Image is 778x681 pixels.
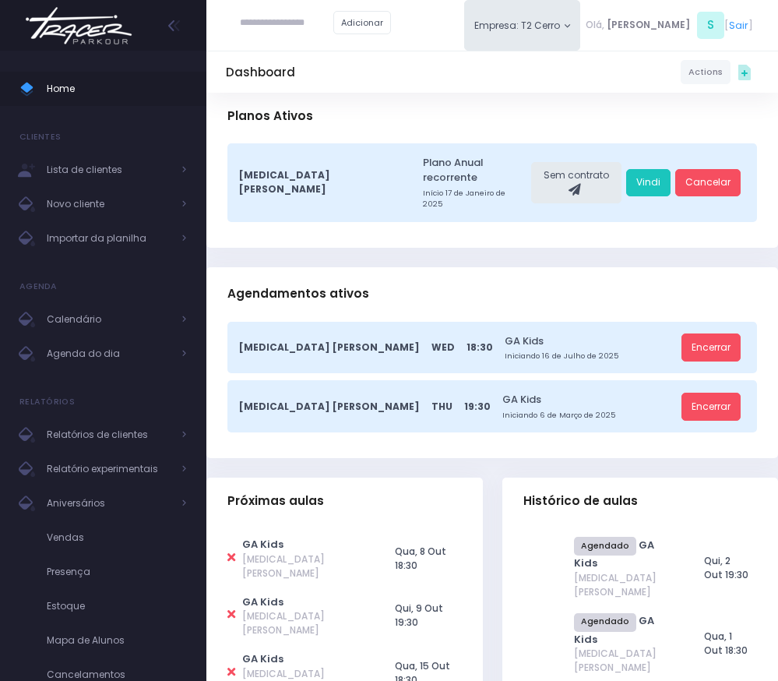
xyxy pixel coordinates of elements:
[47,630,187,651] span: Mapa de Alunos
[47,309,171,330] span: Calendário
[423,155,526,185] a: Plano Anual recorrente
[502,410,677,421] small: Iniciando 6 de Março de 2025
[395,602,443,629] span: Qui, 9 Out 19:30
[47,562,187,582] span: Presença
[239,340,420,355] span: [MEDICAL_DATA] [PERSON_NAME]
[226,65,295,79] h5: Dashboard
[19,271,58,302] h4: Agenda
[574,613,636,632] span: Agendado
[47,160,171,180] span: Lista de clientes
[580,9,759,41] div: [ ]
[242,595,283,609] a: GA Kids
[19,122,61,153] h4: Clientes
[47,596,187,616] span: Estoque
[729,18,748,33] a: Sair
[47,425,171,445] span: Relatórios de clientes
[574,537,636,556] span: Agendado
[227,272,369,317] h3: Agendamentos ativos
[431,400,452,414] span: Thu
[239,400,420,414] span: [MEDICAL_DATA] [PERSON_NAME]
[574,647,677,675] span: [MEDICAL_DATA] [PERSON_NAME]
[505,351,677,362] small: Iniciando 16 de Julho de 2025
[47,528,187,548] span: Vendas
[675,169,741,197] a: Cancelar
[227,94,313,139] h3: Planos Ativos
[626,169,671,197] a: Vindi
[333,11,391,34] a: Adicionar
[47,493,171,513] span: Aniversários
[47,459,171,479] span: Relatório experimentais
[704,554,748,581] span: Qui, 2 Out 19:30
[523,494,638,508] span: Histórico de aulas
[681,60,730,83] a: Actions
[423,188,526,210] small: Início 17 de Janeiro de 2025
[47,79,187,99] span: Home
[531,162,621,204] div: Sem contrato
[681,393,741,421] a: Encerrar
[47,194,171,214] span: Novo cliente
[242,651,283,666] a: GA Kids
[239,168,400,196] span: [MEDICAL_DATA] [PERSON_NAME]
[47,344,171,364] span: Agenda do dia
[19,386,75,418] h4: Relatórios
[574,571,677,599] span: [MEDICAL_DATA] [PERSON_NAME]
[47,228,171,249] span: Importar da planilha
[607,18,690,32] span: [PERSON_NAME]
[464,400,491,414] span: 19:30
[395,545,446,572] span: Qua, 8 Out 18:30
[242,609,367,637] span: [MEDICAL_DATA] [PERSON_NAME]
[502,392,677,407] a: GA Kids
[704,630,748,657] span: Qua, 1 Out 18:30
[431,340,455,355] span: Wed
[242,552,367,580] span: [MEDICAL_DATA] [PERSON_NAME]
[697,12,724,39] span: S
[505,333,677,348] a: GA Kids
[227,494,324,508] span: Próximas aulas
[242,537,283,552] a: GA Kids
[466,340,493,355] span: 18:30
[681,333,741,362] a: Encerrar
[586,18,604,32] span: Olá,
